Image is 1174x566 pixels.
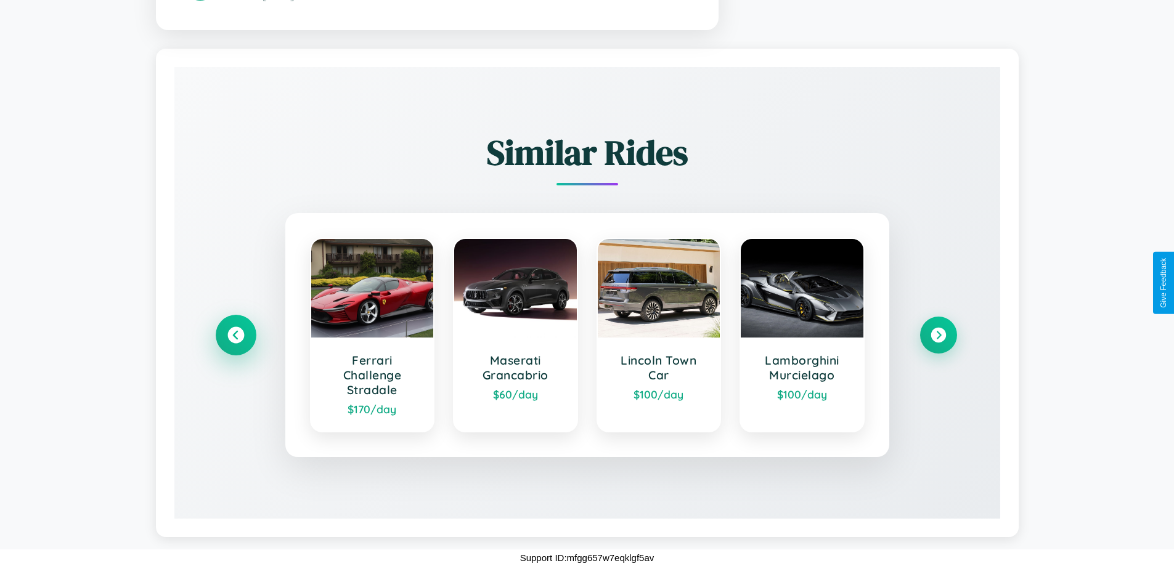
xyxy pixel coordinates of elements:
[753,353,851,382] h3: Lamborghini Murcielago
[467,387,565,401] div: $ 60 /day
[324,353,422,397] h3: Ferrari Challenge Stradale
[324,402,422,416] div: $ 170 /day
[218,129,957,176] h2: Similar Rides
[597,238,722,432] a: Lincoln Town Car$100/day
[610,387,708,401] div: $ 100 /day
[1159,258,1168,308] div: Give Feedback
[520,549,654,566] p: Support ID: mfgg657w7eqklgf5av
[610,353,708,382] h3: Lincoln Town Car
[753,387,851,401] div: $ 100 /day
[310,238,435,432] a: Ferrari Challenge Stradale$170/day
[453,238,578,432] a: Maserati Grancabrio$60/day
[740,238,865,432] a: Lamborghini Murcielago$100/day
[467,353,565,382] h3: Maserati Grancabrio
